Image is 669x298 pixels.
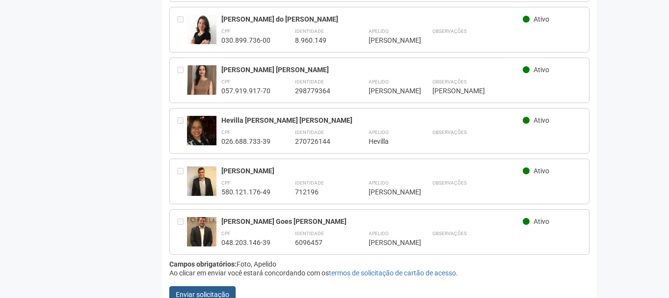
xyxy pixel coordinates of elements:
img: user.jpg [187,116,216,146]
strong: CPF [221,130,231,135]
div: Entre em contato com a Aministração para solicitar o cancelamento ou 2a via [177,116,187,146]
div: [PERSON_NAME] Goes [PERSON_NAME] [221,217,523,226]
strong: Identidade [295,180,324,186]
div: 048.203.146-39 [221,238,270,247]
div: 030.899.736-00 [221,36,270,45]
div: Hevilla [PERSON_NAME] [PERSON_NAME] [221,116,523,125]
strong: Campos obrigatórios: [169,260,237,268]
div: Entre em contato com a Aministração para solicitar o cancelamento ou 2a via [177,166,187,196]
strong: Identidade [295,79,324,84]
span: Ativo [534,217,549,225]
strong: Observações [432,130,467,135]
strong: CPF [221,28,231,34]
span: Ativo [534,167,549,175]
div: [PERSON_NAME] [369,86,408,95]
img: user.jpg [187,166,216,196]
div: 8.960.149 [295,36,344,45]
div: [PERSON_NAME] [369,238,408,247]
strong: Identidade [295,28,324,34]
span: Ativo [534,116,549,124]
div: Ao clicar em enviar você estará concordando com os . [169,269,590,277]
div: [PERSON_NAME] [432,86,582,95]
div: Entre em contato com a Aministração para solicitar o cancelamento ou 2a via [177,65,187,95]
strong: Apelido [369,130,389,135]
div: 712196 [295,188,344,196]
div: Entre em contato com a Aministração para solicitar o cancelamento ou 2a via [177,217,187,247]
div: [PERSON_NAME] [221,166,523,175]
strong: CPF [221,180,231,186]
div: 298779364 [295,86,344,95]
strong: Observações [432,231,467,236]
span: Ativo [534,66,549,74]
img: user.jpg [187,15,216,44]
div: Entre em contato com a Aministração para solicitar o cancelamento ou 2a via [177,15,187,45]
strong: Identidade [295,130,324,135]
span: Ativo [534,15,549,23]
div: [PERSON_NAME] [369,36,408,45]
div: [PERSON_NAME] [PERSON_NAME] [221,65,523,74]
strong: Apelido [369,28,389,34]
strong: Observações [432,28,467,34]
strong: Identidade [295,231,324,236]
div: 026.688.733-39 [221,137,270,146]
strong: Observações [432,79,467,84]
img: user.jpg [187,65,216,95]
a: termos de solicitação de cartão de acesso [329,269,456,277]
strong: CPF [221,231,231,236]
div: [PERSON_NAME] do [PERSON_NAME] [221,15,523,24]
div: Hevilla [369,137,408,146]
img: user.jpg [187,217,216,246]
div: 270726144 [295,137,344,146]
strong: Observações [432,180,467,186]
div: 6096457 [295,238,344,247]
div: [PERSON_NAME] [369,188,408,196]
strong: Apelido [369,180,389,186]
div: 057.919.917-70 [221,86,270,95]
div: Foto, Apelido [169,260,590,269]
strong: Apelido [369,231,389,236]
strong: CPF [221,79,231,84]
strong: Apelido [369,79,389,84]
div: 580.121.176-49 [221,188,270,196]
